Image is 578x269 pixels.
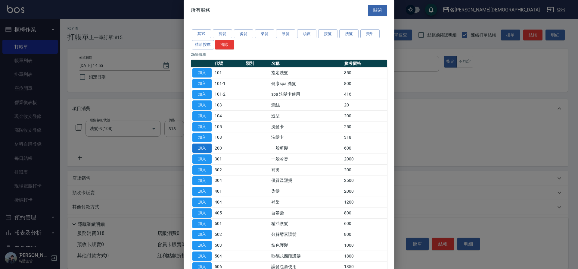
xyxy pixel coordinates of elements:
[192,40,214,49] button: 精油按摩
[213,164,244,175] td: 302
[192,100,212,110] button: 加入
[213,100,244,111] td: 103
[213,207,244,218] td: 405
[339,29,359,39] button: 洗髮
[192,230,212,239] button: 加入
[192,29,211,39] button: 其它
[213,143,244,154] td: 200
[213,197,244,208] td: 404
[270,78,343,89] td: 健康spa 洗髮
[276,29,295,39] button: 護髮
[213,29,232,39] button: 剪髮
[270,111,343,122] td: 造型
[270,164,343,175] td: 補燙
[213,60,244,68] th: 代號
[213,186,244,197] td: 401
[192,90,212,99] button: 加入
[270,229,343,240] td: 分解酵素護髮
[270,197,343,208] td: 補染
[192,165,212,175] button: 加入
[270,68,343,78] td: 指定洗髮
[343,78,387,89] td: 800
[192,68,212,78] button: 加入
[213,251,244,261] td: 504
[270,89,343,100] td: spa 洗髮卡使用
[213,68,244,78] td: 101
[343,218,387,229] td: 600
[192,176,212,185] button: 加入
[343,197,387,208] td: 1200
[234,29,253,39] button: 燙髮
[213,132,244,143] td: 108
[213,111,244,122] td: 104
[343,251,387,261] td: 1800
[270,154,343,165] td: 一般冷燙
[343,229,387,240] td: 800
[192,154,212,164] button: 加入
[343,143,387,154] td: 600
[192,133,212,142] button: 加入
[213,218,244,229] td: 501
[192,208,212,218] button: 加入
[270,240,343,251] td: 炫色護髮
[270,218,343,229] td: 精油護髮
[270,186,343,197] td: 染髮
[368,5,387,16] button: 關閉
[343,89,387,100] td: 416
[343,111,387,122] td: 200
[343,60,387,68] th: 參考價格
[255,29,274,39] button: 染髮
[192,241,212,250] button: 加入
[213,78,244,89] td: 101-1
[213,240,244,251] td: 503
[343,186,387,197] td: 2000
[318,29,337,39] button: 接髮
[270,207,343,218] td: 自帶染
[192,111,212,121] button: 加入
[213,229,244,240] td: 502
[215,40,234,49] button: 清除
[192,219,212,229] button: 加入
[270,143,343,154] td: 一般剪髮
[343,164,387,175] td: 200
[192,79,212,88] button: 加入
[297,29,316,39] button: 頭皮
[192,252,212,261] button: 加入
[343,121,387,132] td: 250
[360,29,380,39] button: 美甲
[213,175,244,186] td: 304
[191,7,210,13] span: 所有服務
[192,198,212,207] button: 加入
[343,240,387,251] td: 1000
[270,251,343,261] td: 歌德式四段護髮
[343,100,387,111] td: 20
[270,175,343,186] td: 優質溫塑燙
[213,121,244,132] td: 105
[270,100,343,111] td: 潤絲
[343,175,387,186] td: 2500
[343,68,387,78] td: 350
[244,60,270,68] th: 類別
[270,60,343,68] th: 名稱
[192,122,212,131] button: 加入
[270,121,343,132] td: 洗髮卡
[191,52,387,57] p: 26 筆服務
[343,207,387,218] td: 800
[270,132,343,143] td: 洗髮卡
[343,132,387,143] td: 318
[213,89,244,100] td: 101-2
[213,154,244,165] td: 301
[192,187,212,196] button: 加入
[343,154,387,165] td: 2000
[192,144,212,153] button: 加入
